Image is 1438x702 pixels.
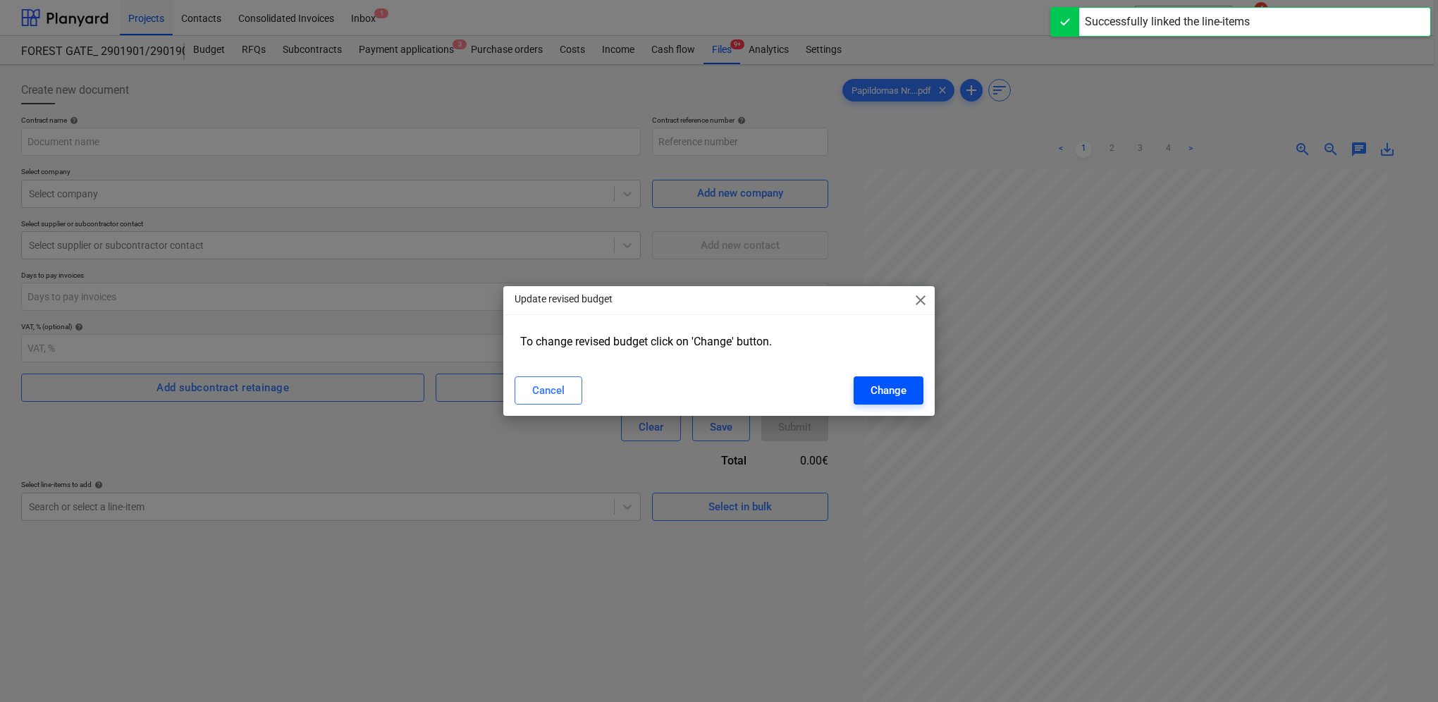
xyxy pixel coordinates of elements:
div: Change [871,381,907,400]
p: Update revised budget [515,292,613,307]
button: Cancel [515,376,582,405]
span: close [912,292,929,309]
button: Change [854,376,923,405]
div: Cancel [532,381,565,400]
div: To change revised budget click on 'Change' button. [515,329,923,354]
div: Successfully linked the line-items [1085,13,1250,30]
iframe: Chat Widget [1368,634,1438,702]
